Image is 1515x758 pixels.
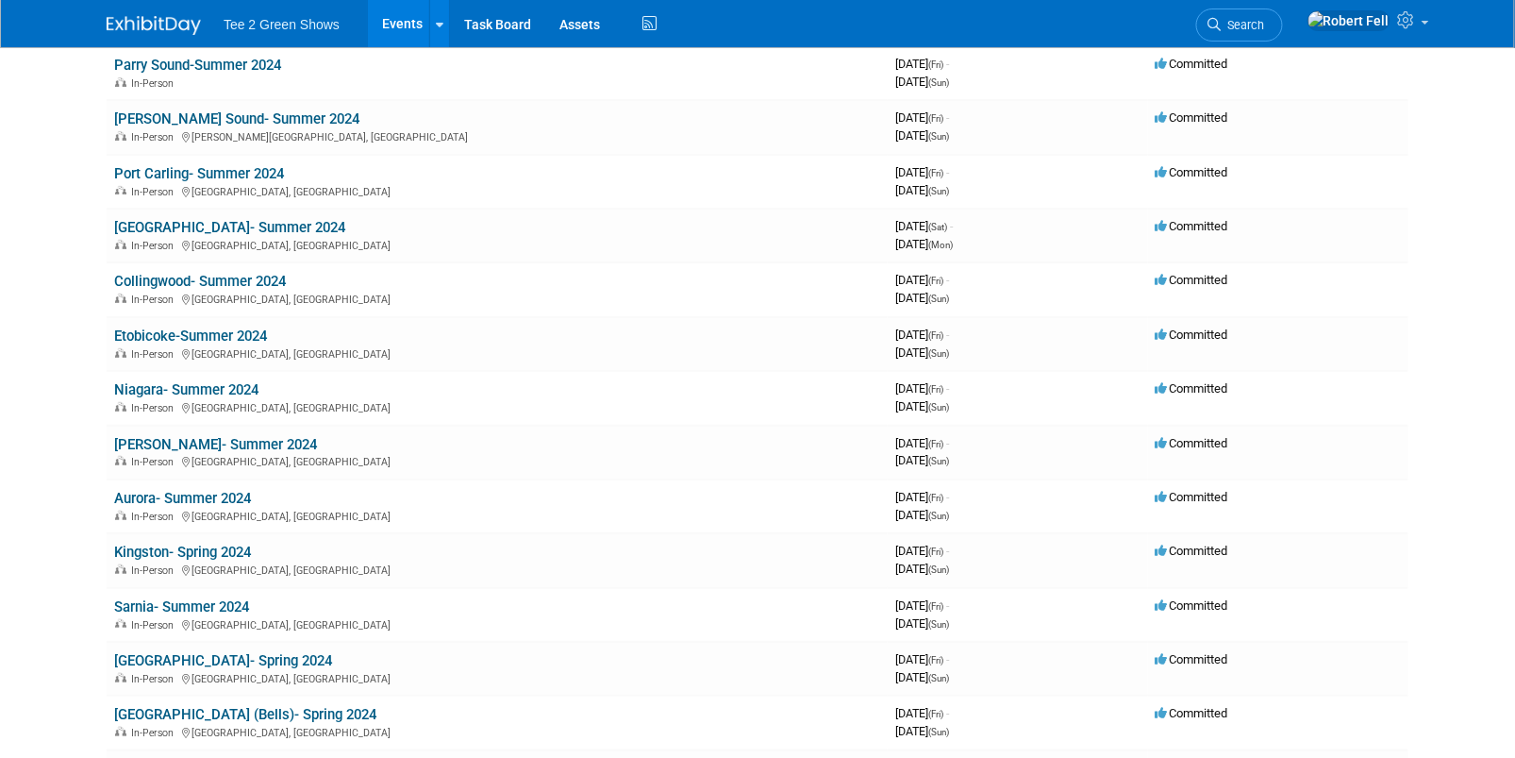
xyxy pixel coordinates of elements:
div: [GEOGRAPHIC_DATA], [GEOGRAPHIC_DATA] [114,670,880,685]
a: Collingwood- Summer 2024 [114,273,286,290]
span: [DATE] [895,381,949,396]
a: [PERSON_NAME] Sound- Summer 2024 [114,110,359,127]
div: [GEOGRAPHIC_DATA], [GEOGRAPHIC_DATA] [114,291,880,306]
span: [DATE] [895,399,949,413]
span: - [946,273,949,287]
a: [GEOGRAPHIC_DATA]- Spring 2024 [114,652,332,669]
a: Port Carling- Summer 2024 [114,165,284,182]
span: Committed [1156,165,1228,179]
span: Tee 2 Green Shows [224,17,340,32]
span: - [946,490,949,504]
span: [DATE] [895,436,949,450]
span: - [946,652,949,666]
div: [GEOGRAPHIC_DATA], [GEOGRAPHIC_DATA] [114,508,880,523]
a: Parry Sound-Summer 2024 [114,57,281,74]
span: [DATE] [895,544,949,558]
a: Sarnia- Summer 2024 [114,598,249,615]
span: (Fri) [928,547,943,557]
span: [DATE] [895,183,949,197]
div: [GEOGRAPHIC_DATA], [GEOGRAPHIC_DATA] [114,562,880,577]
span: (Sun) [928,456,949,466]
a: Etobicoke-Summer 2024 [114,328,267,345]
span: (Sun) [928,348,949,359]
span: In-Person [131,131,179,143]
img: In-Person Event [115,511,126,520]
span: Committed [1156,490,1228,504]
span: [DATE] [895,273,949,287]
span: (Sun) [928,511,949,521]
span: [DATE] [895,291,949,305]
span: (Sun) [928,77,949,88]
span: (Sun) [928,619,949,630]
span: - [946,165,949,179]
a: [GEOGRAPHIC_DATA] (Bells)- Spring 2024 [114,706,376,723]
div: [PERSON_NAME][GEOGRAPHIC_DATA], [GEOGRAPHIC_DATA] [114,128,880,143]
img: ExhibitDay [107,16,201,35]
span: (Fri) [928,59,943,70]
span: Committed [1156,273,1228,287]
a: Search [1196,8,1283,42]
img: In-Person Event [115,456,126,465]
span: In-Person [131,402,179,414]
span: (Sat) [928,222,947,232]
span: [DATE] [895,57,949,71]
span: (Sun) [928,186,949,196]
span: In-Person [131,564,179,577]
span: - [950,219,953,233]
span: - [946,544,949,558]
span: Committed [1156,219,1228,233]
span: (Sun) [928,131,949,142]
span: In-Person [131,77,179,90]
img: In-Person Event [115,240,126,249]
img: In-Person Event [115,348,126,358]
span: In-Person [131,294,179,306]
span: [DATE] [895,724,949,738]
span: [DATE] [895,237,953,251]
span: - [946,598,949,613]
span: [DATE] [895,219,953,233]
img: In-Person Event [115,131,126,141]
span: (Fri) [928,601,943,612]
span: (Sun) [928,294,949,304]
span: In-Person [131,240,179,252]
span: [DATE] [895,652,949,666]
span: - [946,110,949,125]
img: In-Person Event [115,727,126,736]
img: In-Person Event [115,77,126,87]
img: In-Person Event [115,186,126,195]
div: [GEOGRAPHIC_DATA], [GEOGRAPHIC_DATA] [114,724,880,739]
span: Search [1222,18,1265,32]
span: Committed [1156,544,1228,558]
span: - [946,57,949,71]
img: Robert Fell [1307,10,1390,31]
span: Committed [1156,110,1228,125]
a: Kingston- Spring 2024 [114,544,251,561]
span: Committed [1156,57,1228,71]
span: (Fri) [928,384,943,395]
a: Aurora- Summer 2024 [114,490,251,507]
span: Committed [1156,706,1228,720]
span: In-Person [131,619,179,632]
span: (Fri) [928,168,943,178]
span: [DATE] [895,328,949,342]
div: [GEOGRAPHIC_DATA], [GEOGRAPHIC_DATA] [114,616,880,632]
span: (Fri) [928,709,943,719]
span: In-Person [131,727,179,739]
div: [GEOGRAPHIC_DATA], [GEOGRAPHIC_DATA] [114,345,880,361]
span: [DATE] [895,345,949,360]
span: (Fri) [928,276,943,286]
span: (Sun) [928,564,949,575]
span: [DATE] [895,128,949,143]
span: [DATE] [895,562,949,576]
div: [GEOGRAPHIC_DATA], [GEOGRAPHIC_DATA] [114,453,880,468]
span: [DATE] [895,453,949,467]
span: [DATE] [895,616,949,631]
span: (Sun) [928,673,949,683]
span: In-Person [131,456,179,468]
span: [DATE] [895,670,949,684]
span: In-Person [131,186,179,198]
span: In-Person [131,511,179,523]
span: - [946,436,949,450]
span: (Fri) [928,655,943,665]
img: In-Person Event [115,564,126,574]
